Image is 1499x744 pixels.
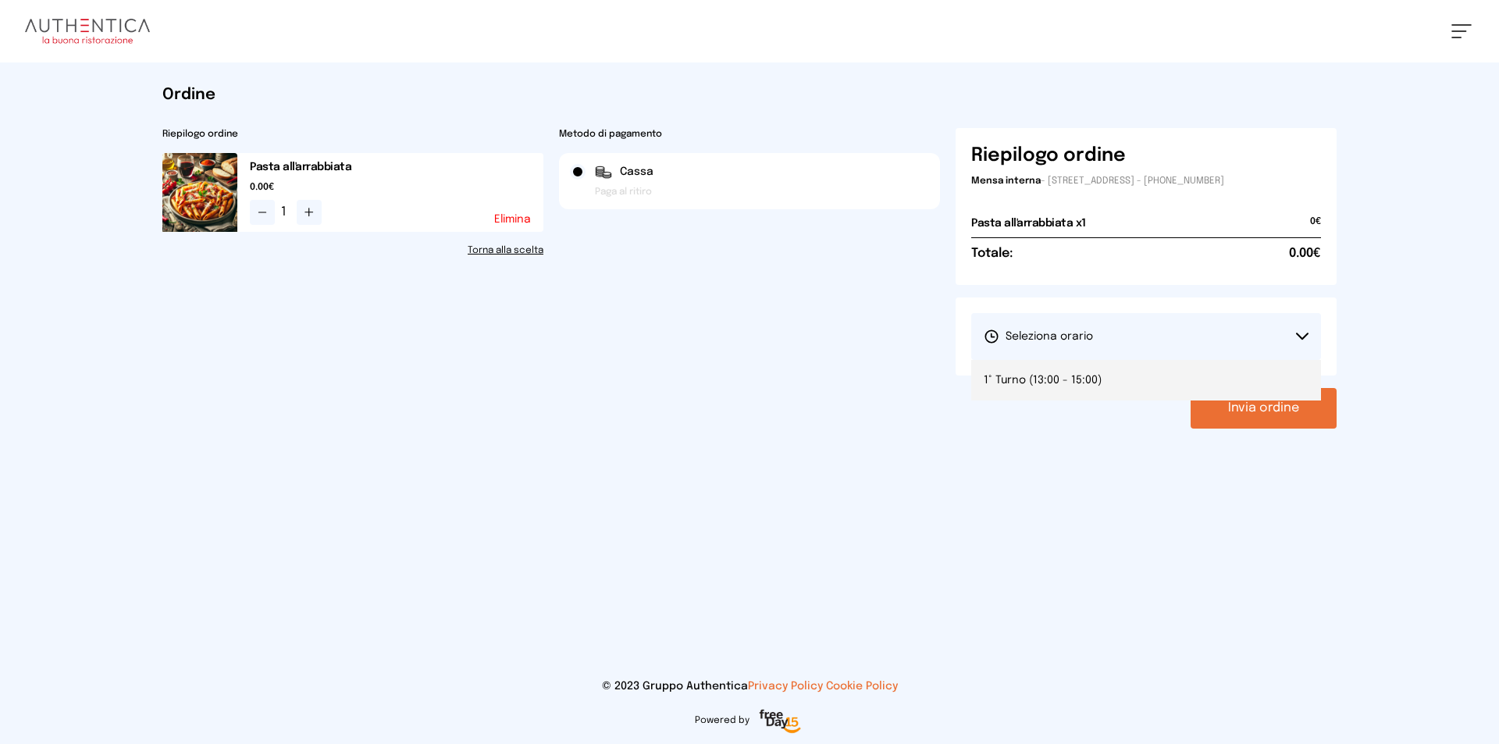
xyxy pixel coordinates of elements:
img: logo-freeday.3e08031.png [756,707,805,738]
span: Powered by [695,714,749,727]
p: © 2023 Gruppo Authentica [25,678,1474,694]
span: Seleziona orario [984,329,1093,344]
a: Cookie Policy [826,681,898,692]
button: Invia ordine [1191,388,1337,429]
a: Privacy Policy [748,681,823,692]
span: 1° Turno (13:00 - 15:00) [984,372,1102,388]
button: Seleziona orario [971,313,1321,360]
